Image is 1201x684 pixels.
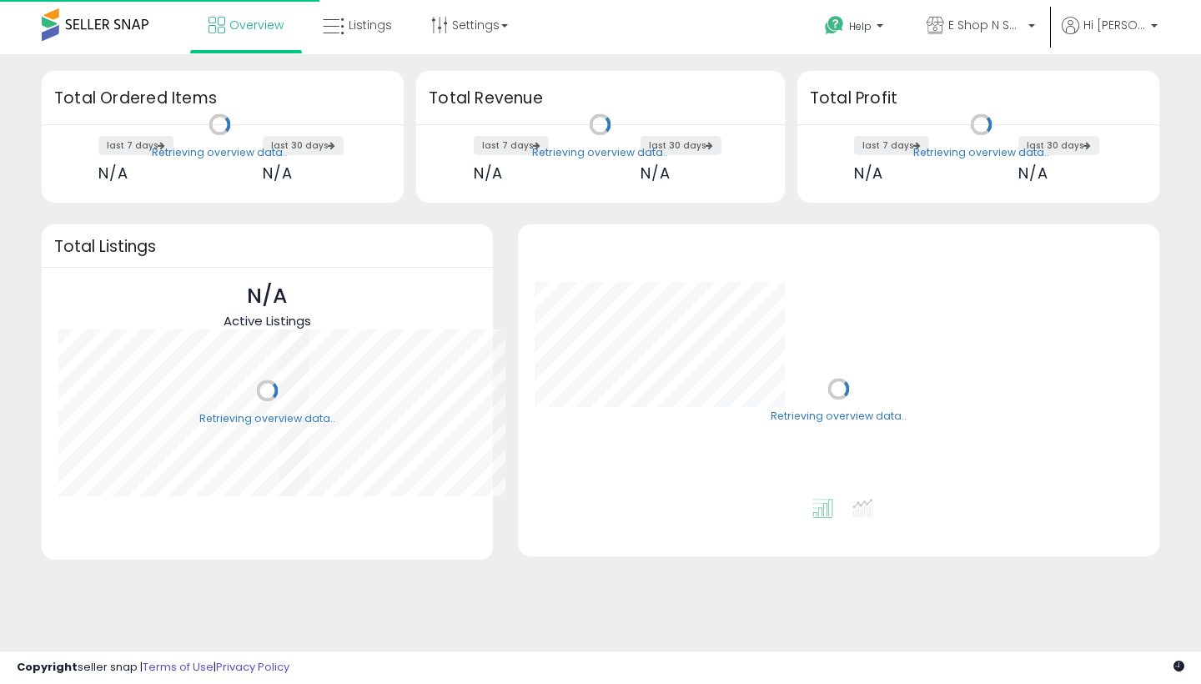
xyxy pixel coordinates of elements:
[1083,17,1146,33] span: Hi [PERSON_NAME]
[17,660,289,676] div: seller snap | |
[812,3,900,54] a: Help
[216,659,289,675] a: Privacy Policy
[913,145,1049,160] div: Retrieving overview data..
[152,145,288,160] div: Retrieving overview data..
[948,17,1023,33] span: E Shop N Save
[143,659,214,675] a: Terms of Use
[849,19,872,33] span: Help
[229,17,284,33] span: Overview
[771,410,907,425] div: Retrieving overview data..
[349,17,392,33] span: Listings
[532,145,668,160] div: Retrieving overview data..
[17,659,78,675] strong: Copyright
[824,15,845,36] i: Get Help
[199,411,335,426] div: Retrieving overview data..
[1062,17,1158,54] a: Hi [PERSON_NAME]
